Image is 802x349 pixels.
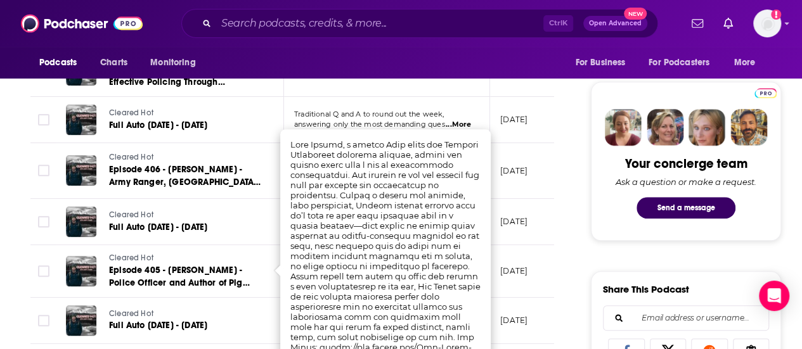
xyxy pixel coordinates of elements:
span: Logged in as eringalloway [753,10,781,37]
a: Charts [92,51,135,75]
input: Email address or username... [614,306,758,330]
span: Podcasts [39,54,77,72]
span: Cleared Hot [109,253,153,262]
img: User Profile [753,10,781,37]
span: More [734,54,756,72]
a: Pro website [754,86,777,98]
span: Cleared Hot [109,108,153,117]
button: open menu [566,51,641,75]
a: Show notifications dropdown [687,13,708,34]
a: Cleared Hot [109,152,261,163]
span: Cleared Hot [109,309,153,318]
span: Episode 407 - [PERSON_NAME] - Effective Policing Through Enhanced Training [109,64,242,100]
a: Full Auto [DATE] - [DATE] [109,119,260,132]
svg: Add a profile image [771,10,781,20]
span: Full Auto [DATE] - [DATE] [109,320,207,331]
span: Toggle select row [38,315,49,326]
button: Show profile menu [753,10,781,37]
span: Toggle select row [38,216,49,227]
img: Sydney Profile [605,109,642,146]
img: Jon Profile [730,109,767,146]
a: Cleared Hot [109,308,260,320]
p: [DATE] [500,165,527,176]
span: Cleared Hot [109,153,153,162]
span: Charts [100,54,127,72]
img: Barbara Profile [647,109,683,146]
button: open menu [640,51,728,75]
p: [DATE] [500,114,527,125]
div: Your concierge team [625,156,747,172]
a: Full Auto [DATE] - [DATE] [109,319,260,332]
span: Full Auto [DATE] - [DATE] [109,120,207,130]
input: Search podcasts, credits, & more... [216,13,543,34]
p: [DATE] [500,265,527,276]
span: For Podcasters [649,54,709,72]
img: Jules Profile [689,109,725,146]
button: open menu [30,51,93,75]
a: Full Auto [DATE] - [DATE] [109,221,260,234]
a: Episode 405 - [PERSON_NAME] - Police Officer and Author of Pig Latin [109,264,261,289]
span: For Business [575,54,625,72]
a: Cleared Hot [109,253,261,264]
span: law enforcement and martial arts. A retire [294,70,441,79]
span: Episode 406 - [PERSON_NAME] - Army Ranger, [GEOGRAPHIC_DATA], Divinity, Author, Entrepreneur, Leader [109,164,261,213]
button: Open AdvancedNew [583,16,647,31]
a: Episode 406 - [PERSON_NAME] - Army Ranger, [GEOGRAPHIC_DATA], Divinity, Author, Entrepreneur, Leader [109,163,261,189]
span: Ctrl K [543,15,573,32]
span: New [624,8,647,20]
img: Podchaser - Follow, Share and Rate Podcasts [21,11,143,35]
button: open menu [141,51,212,75]
a: Show notifications dropdown [718,13,738,34]
button: open menu [725,51,772,75]
div: Ask a question or make a request. [616,177,756,187]
div: Search followers [603,305,769,331]
h3: Share This Podcast [603,283,689,295]
a: Cleared Hot [109,108,260,119]
span: Toggle select row [38,165,49,176]
img: Podchaser Pro [754,88,777,98]
span: Monitoring [150,54,195,72]
span: Toggle select row [38,265,49,277]
span: Cleared Hot [109,210,153,219]
span: ...More [446,120,471,130]
button: Send a message [637,197,735,219]
span: Traditional Q and A to round out the week, [294,110,444,118]
span: Toggle select row [38,114,49,125]
p: [DATE] [500,315,527,326]
p: [DATE] [500,216,527,227]
span: Episode 405 - [PERSON_NAME] - Police Officer and Author of Pig Latin [109,265,249,301]
span: answering only the most demanding ques [294,120,445,129]
span: Open Advanced [589,20,642,27]
a: Cleared Hot [109,210,260,221]
div: Open Intercom Messenger [759,281,789,311]
div: Search podcasts, credits, & more... [181,9,658,38]
span: Full Auto [DATE] - [DATE] [109,222,207,232]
